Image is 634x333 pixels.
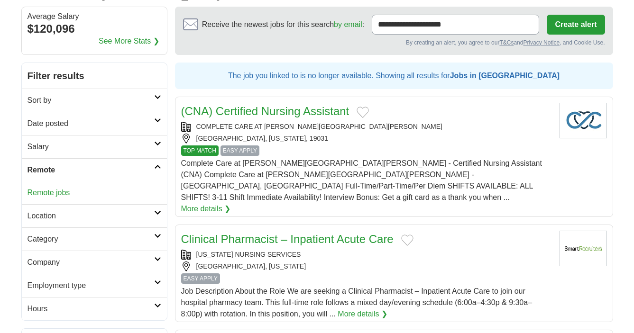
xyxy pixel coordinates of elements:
h2: Salary [28,141,154,153]
span: Complete Care at [PERSON_NAME][GEOGRAPHIC_DATA][PERSON_NAME] - Certified Nursing Assistant (CNA) ... [181,159,542,201]
a: (CNA) Certified Nursing Assistant [181,105,349,117]
div: The job you linked to is no longer available. Showing all results for [175,63,613,89]
h2: Filter results [22,63,167,89]
span: EASY APPLY [181,273,220,284]
strong: Jobs in [GEOGRAPHIC_DATA] [450,72,560,80]
button: Add to favorite jobs [401,234,413,246]
img: Company logo [560,103,607,138]
a: Salary [22,135,167,158]
span: EASY APPLY [221,145,259,156]
h2: Remote [28,164,154,176]
a: Hours [22,297,167,320]
a: Remote jobs [28,189,70,197]
a: Sort by [22,89,167,112]
a: Clinical Pharmacist – Inpatient Acute Care [181,233,394,245]
a: More details ❯ [181,203,231,215]
h2: Location [28,210,154,222]
div: COMPLETE CARE AT [PERSON_NAME][GEOGRAPHIC_DATA][PERSON_NAME] [181,122,552,132]
button: Add to favorite jobs [357,107,369,118]
div: [GEOGRAPHIC_DATA], [US_STATE], 19031 [181,134,552,144]
div: [US_STATE] NURSING SERVICES [181,250,552,260]
a: More details ❯ [338,308,387,320]
h2: Date posted [28,118,154,129]
a: Category [22,227,167,251]
span: Receive the newest jobs for this search : [202,19,364,30]
h2: Category [28,234,154,245]
a: Remote [22,158,167,181]
a: Privacy Notice [523,39,560,46]
h2: Employment type [28,280,154,291]
a: Date posted [22,112,167,135]
img: Company logo [560,231,607,266]
span: TOP MATCH [181,145,219,156]
button: Create alert [547,15,605,35]
a: T&Cs [499,39,514,46]
div: Average Salary [28,13,161,20]
div: [GEOGRAPHIC_DATA], [US_STATE] [181,261,552,271]
div: By creating an alert, you agree to our and , and Cookie Use. [183,38,605,47]
h2: Sort by [28,95,154,106]
div: $120,096 [28,20,161,37]
a: See More Stats ❯ [99,36,159,47]
a: Employment type [22,274,167,297]
a: Company [22,251,167,274]
a: by email [334,20,362,28]
a: Location [22,204,167,227]
span: Job Description About the Role We are seeking a Clinical Pharmacist – Inpatient Acute Care to joi... [181,287,533,318]
h2: Company [28,257,154,268]
h2: Hours [28,303,154,315]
